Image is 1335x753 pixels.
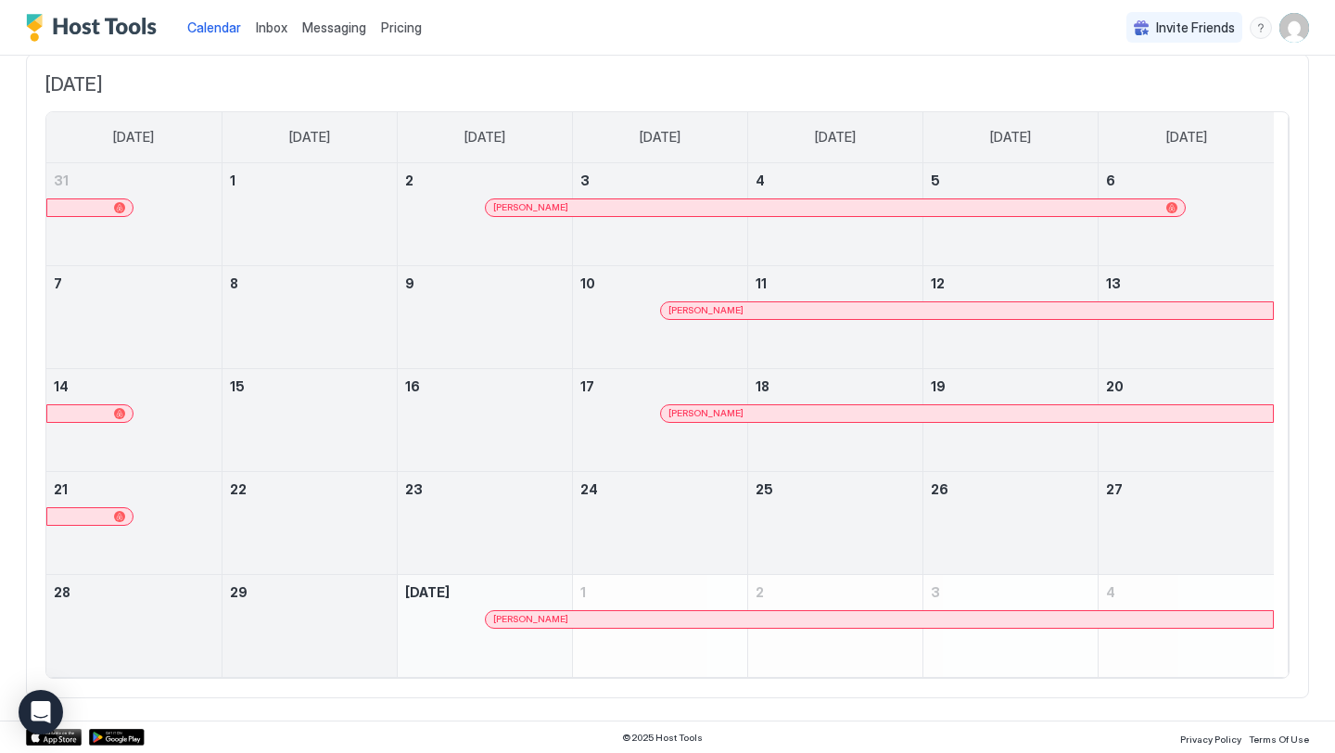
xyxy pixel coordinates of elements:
[748,575,922,609] a: October 2, 2025
[640,129,680,146] span: [DATE]
[1156,19,1235,36] span: Invite Friends
[1106,378,1124,394] span: 20
[405,481,423,497] span: 23
[748,471,923,574] td: September 25, 2025
[756,378,769,394] span: 18
[46,163,222,198] a: August 31, 2025
[397,265,572,368] td: September 9, 2025
[222,471,397,574] td: September 22, 2025
[1106,275,1121,291] span: 13
[302,18,366,37] a: Messaging
[187,19,241,35] span: Calendar
[1099,472,1274,506] a: September 27, 2025
[572,163,747,266] td: September 3, 2025
[756,275,767,291] span: 11
[668,304,744,316] span: [PERSON_NAME]
[756,172,765,188] span: 4
[46,575,222,609] a: September 28, 2025
[46,574,222,677] td: September 28, 2025
[230,275,238,291] span: 8
[113,129,154,146] span: [DATE]
[26,729,82,746] a: App Store
[1166,129,1207,146] span: [DATE]
[54,584,70,600] span: 28
[572,471,747,574] td: September 24, 2025
[46,266,222,300] a: September 7, 2025
[1106,481,1123,497] span: 27
[796,112,874,162] a: Thursday
[748,265,923,368] td: September 11, 2025
[1249,728,1309,747] a: Terms Of Use
[972,112,1049,162] a: Friday
[748,163,923,266] td: September 4, 2025
[1180,734,1241,745] span: Privacy Policy
[815,129,856,146] span: [DATE]
[1180,728,1241,747] a: Privacy Policy
[1249,734,1309,745] span: Terms Of Use
[222,266,397,300] a: September 8, 2025
[230,584,248,600] span: 29
[748,368,923,471] td: September 18, 2025
[573,163,747,198] a: September 3, 2025
[923,163,1098,198] a: September 5, 2025
[1148,112,1226,162] a: Saturday
[580,172,590,188] span: 3
[89,729,145,746] div: Google Play Store
[1099,368,1274,471] td: September 20, 2025
[1099,163,1274,266] td: September 6, 2025
[222,163,397,198] a: September 1, 2025
[931,378,946,394] span: 19
[748,574,923,677] td: October 2, 2025
[54,275,62,291] span: 7
[397,368,572,471] td: September 16, 2025
[256,19,287,35] span: Inbox
[756,481,773,497] span: 25
[573,369,747,403] a: September 17, 2025
[397,163,572,266] td: September 2, 2025
[397,471,572,574] td: September 23, 2025
[398,472,572,506] a: September 23, 2025
[381,19,422,36] span: Pricing
[1099,575,1274,609] a: October 4, 2025
[405,172,413,188] span: 2
[572,265,747,368] td: September 10, 2025
[398,163,572,198] a: September 2, 2025
[222,368,397,471] td: September 15, 2025
[990,129,1031,146] span: [DATE]
[1099,163,1274,198] a: September 6, 2025
[668,304,1265,316] div: [PERSON_NAME]
[668,407,744,419] span: [PERSON_NAME]
[923,163,1099,266] td: September 5, 2025
[923,471,1099,574] td: September 26, 2025
[46,163,222,266] td: August 31, 2025
[1099,265,1274,368] td: September 13, 2025
[923,368,1099,471] td: September 19, 2025
[46,369,222,403] a: September 14, 2025
[923,265,1099,368] td: September 12, 2025
[923,369,1098,403] a: September 19, 2025
[302,19,366,35] span: Messaging
[46,471,222,574] td: September 21, 2025
[397,574,572,677] td: September 30, 2025
[1099,574,1274,677] td: October 4, 2025
[222,369,397,403] a: September 15, 2025
[19,690,63,734] div: Open Intercom Messenger
[748,369,922,403] a: September 18, 2025
[923,472,1098,506] a: September 26, 2025
[931,275,945,291] span: 12
[1250,17,1272,39] div: menu
[222,575,397,609] a: September 29, 2025
[26,14,165,42] a: Host Tools Logo
[668,407,1265,419] div: [PERSON_NAME]
[573,266,747,300] a: September 10, 2025
[923,266,1098,300] a: September 12, 2025
[931,584,940,600] span: 3
[1106,584,1115,600] span: 4
[923,574,1099,677] td: October 3, 2025
[222,163,397,266] td: September 1, 2025
[621,112,699,162] a: Wednesday
[580,275,595,291] span: 10
[464,129,505,146] span: [DATE]
[222,265,397,368] td: September 8, 2025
